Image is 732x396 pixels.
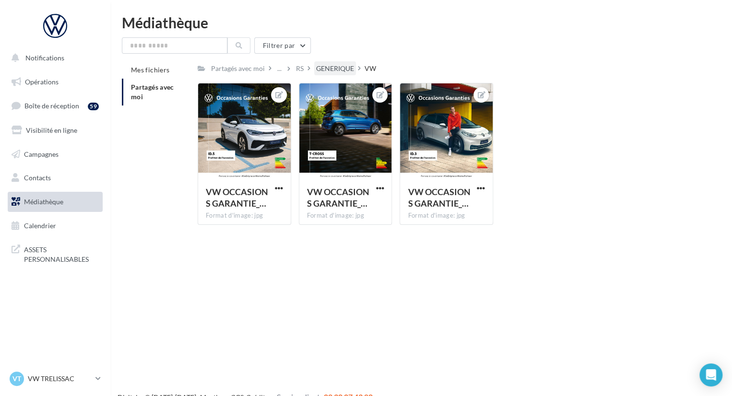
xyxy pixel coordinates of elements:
[24,150,59,158] span: Campagnes
[6,144,105,164] a: Campagnes
[206,186,268,209] span: VW OCCASIONS GARANTIE_AVRIL24_RS_ID.5
[307,211,384,220] div: Format d'image: jpg
[24,102,79,110] span: Boîte de réception
[8,370,103,388] a: VT VW TRELISSAC
[206,211,283,220] div: Format d'image: jpg
[6,168,105,188] a: Contacts
[6,72,105,92] a: Opérations
[6,239,105,268] a: ASSETS PERSONNALISABLES
[699,363,722,386] div: Open Intercom Messenger
[6,120,105,140] a: Visibilité en ligne
[275,62,283,75] div: ...
[131,83,174,101] span: Partagés avec moi
[25,78,59,86] span: Opérations
[24,221,56,230] span: Calendrier
[6,48,101,68] button: Notifications
[408,186,470,209] span: VW OCCASIONS GARANTIE_AVRIL24_RS_ID.3
[6,95,105,116] a: Boîte de réception59
[296,64,304,73] div: RS
[122,15,720,30] div: Médiathèque
[26,126,77,134] span: Visibilité en ligne
[28,374,92,384] p: VW TRELISSAC
[211,64,265,73] div: Partagés avec moi
[131,66,169,74] span: Mes fichiers
[24,243,99,264] span: ASSETS PERSONNALISABLES
[88,103,99,110] div: 59
[24,174,51,182] span: Contacts
[12,374,21,384] span: VT
[316,64,354,73] div: GENERIQUE
[254,37,311,54] button: Filtrer par
[365,64,376,73] div: VW
[25,54,64,62] span: Notifications
[6,192,105,212] a: Médiathèque
[408,211,485,220] div: Format d'image: jpg
[6,216,105,236] a: Calendrier
[24,198,63,206] span: Médiathèque
[307,186,369,209] span: VW OCCASIONS GARANTIE_AVRIL24_RS_T-CROSS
